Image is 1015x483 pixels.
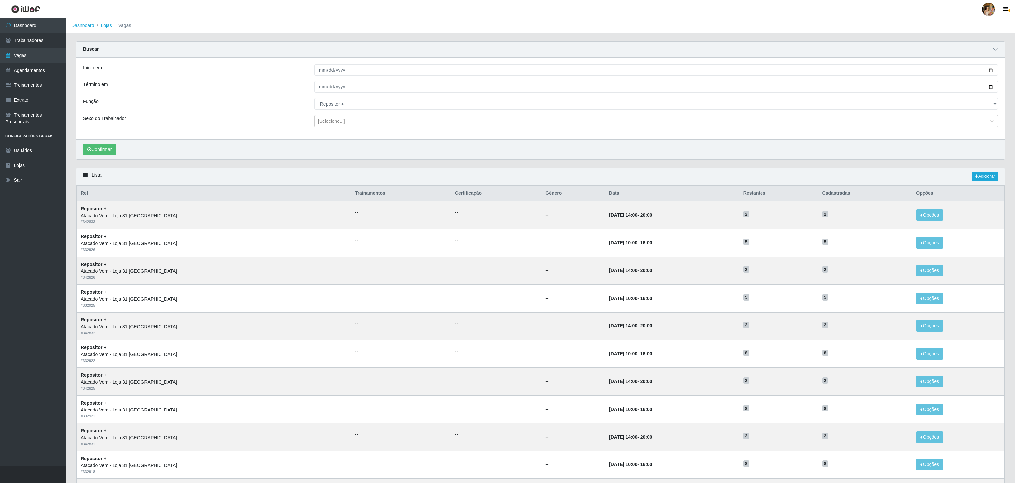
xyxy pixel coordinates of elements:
[83,115,126,122] label: Sexo do Trabalhador
[822,322,828,328] span: 2
[81,317,106,322] strong: Repositor +
[541,340,605,368] td: --
[743,405,749,411] span: 8
[541,451,605,479] td: --
[66,18,1015,33] nav: breadcrumb
[822,460,828,467] span: 8
[318,118,345,125] div: [Selecione...]
[81,247,347,253] div: # 332926
[739,186,818,201] th: Restantes
[541,395,605,423] td: --
[916,209,943,221] button: Opções
[609,296,637,301] time: [DATE] 10:00
[71,23,94,28] a: Dashboard
[609,240,637,245] time: [DATE] 10:00
[541,201,605,229] td: --
[818,186,912,201] th: Cadastradas
[541,229,605,257] td: --
[81,212,347,219] div: Atacado Vem - Loja 31 [GEOGRAPHIC_DATA]
[81,379,347,386] div: Atacado Vem - Loja 31 [GEOGRAPHIC_DATA]
[743,322,749,328] span: 2
[81,323,347,330] div: Atacado Vem - Loja 31 [GEOGRAPHIC_DATA]
[605,186,739,201] th: Data
[743,350,749,356] span: 8
[81,428,106,433] strong: Repositor +
[609,212,637,217] time: [DATE] 14:00
[455,431,538,438] ul: --
[822,211,828,217] span: 2
[76,168,1005,185] div: Lista
[355,209,447,216] ul: --
[81,372,106,378] strong: Repositor +
[609,434,637,440] time: [DATE] 14:00
[916,404,943,415] button: Opções
[541,284,605,312] td: --
[81,358,347,363] div: # 332922
[83,46,99,52] strong: Buscar
[81,240,347,247] div: Atacado Vem - Loja 31 [GEOGRAPHIC_DATA]
[81,296,347,303] div: Atacado Vem - Loja 31 [GEOGRAPHIC_DATA]
[81,345,106,350] strong: Repositor +
[455,348,538,355] ul: --
[916,293,943,304] button: Opções
[609,462,652,467] strong: -
[743,377,749,384] span: 2
[609,407,652,412] strong: -
[81,407,347,413] div: Atacado Vem - Loja 31 [GEOGRAPHIC_DATA]
[101,23,112,28] a: Lojas
[640,379,652,384] time: 20:00
[609,434,652,440] strong: -
[822,377,828,384] span: 2
[916,459,943,470] button: Opções
[83,81,108,88] label: Término em
[81,441,347,447] div: # 342831
[916,348,943,360] button: Opções
[916,265,943,276] button: Opções
[355,320,447,327] ul: --
[609,296,652,301] strong: -
[541,186,605,201] th: Gênero
[77,186,351,201] th: Ref
[912,186,1004,201] th: Opções
[916,237,943,249] button: Opções
[609,379,637,384] time: [DATE] 14:00
[81,400,106,406] strong: Repositor +
[81,434,347,441] div: Atacado Vem - Loja 31 [GEOGRAPHIC_DATA]
[609,462,637,467] time: [DATE] 10:00
[822,266,828,273] span: 2
[355,459,447,465] ul: --
[314,64,998,76] input: 00/00/0000
[83,64,102,71] label: Início em
[81,206,106,211] strong: Repositor +
[81,469,347,475] div: # 332918
[541,368,605,396] td: --
[822,239,828,245] span: 5
[541,257,605,284] td: --
[112,22,131,29] li: Vagas
[355,237,447,244] ul: --
[609,268,652,273] strong: -
[455,265,538,271] ul: --
[972,172,998,181] a: Adicionar
[916,376,943,387] button: Opções
[355,431,447,438] ul: --
[314,81,998,93] input: 00/00/0000
[455,459,538,465] ul: --
[822,294,828,301] span: 5
[609,351,652,356] strong: -
[355,403,447,410] ul: --
[609,323,652,328] strong: -
[81,456,106,461] strong: Repositor +
[351,186,451,201] th: Trainamentos
[916,431,943,443] button: Opções
[640,240,652,245] time: 16:00
[916,320,943,332] button: Opções
[640,351,652,356] time: 16:00
[355,265,447,271] ul: --
[81,330,347,336] div: # 342832
[640,268,652,273] time: 20:00
[609,323,637,328] time: [DATE] 14:00
[609,240,652,245] strong: -
[640,323,652,328] time: 20:00
[81,351,347,358] div: Atacado Vem - Loja 31 [GEOGRAPHIC_DATA]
